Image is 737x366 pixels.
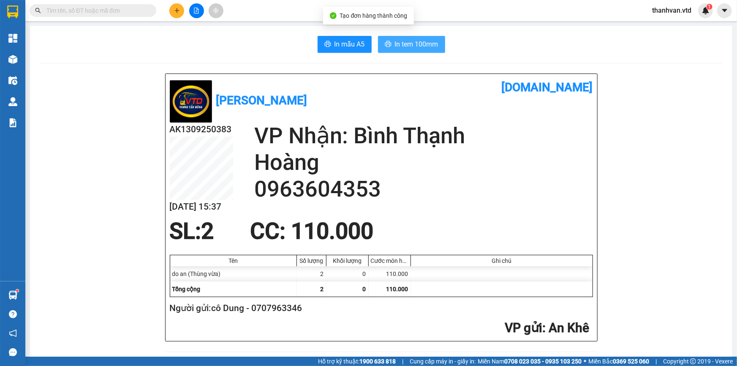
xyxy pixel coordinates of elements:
span: VP gửi [505,320,543,335]
h2: Hoàng [254,149,593,176]
img: logo-vxr [7,5,18,18]
span: Cung cấp máy in - giấy in: [410,357,476,366]
span: thanhvan.vtd [645,5,698,16]
span: plus [174,8,180,14]
strong: 1900 633 818 [359,358,396,365]
span: Miền Nam [478,357,582,366]
span: check-circle [330,12,337,19]
div: Số lượng [299,257,324,264]
img: solution-icon [8,118,17,127]
span: Tạo đơn hàng thành công [340,12,408,19]
b: [PERSON_NAME] [216,93,307,107]
button: aim [209,3,223,18]
img: warehouse-icon [8,291,17,300]
span: search [35,8,41,14]
div: Tên [172,257,294,264]
div: Chị Sương [7,17,75,27]
div: 60.000 [6,44,76,55]
img: warehouse-icon [8,97,17,106]
span: In mẫu A5 [335,39,365,49]
img: warehouse-icon [8,76,17,85]
span: question-circle [9,310,17,318]
button: caret-down [717,3,732,18]
h2: : An Khê [170,320,590,337]
span: 2 [201,218,214,244]
h2: 0963604353 [254,176,593,202]
h2: [DATE] 15:37 [170,200,233,214]
h2: AK1309250383 [170,123,233,137]
img: logo.jpg [170,80,212,123]
h2: VP Nhận: Bình Thạnh [254,123,593,149]
button: printerIn tem 100mm [378,36,445,53]
span: message [9,348,17,356]
div: Ghi chú [413,257,590,264]
span: | [402,357,403,366]
span: Nhận: [81,8,101,17]
button: file-add [189,3,204,18]
sup: 1 [707,4,713,10]
div: [PERSON_NAME] [81,17,149,27]
span: SL [55,59,66,71]
span: Miền Bắc [588,357,649,366]
span: copyright [690,358,696,364]
span: aim [213,8,219,14]
span: | [655,357,657,366]
div: Khối lượng [329,257,366,264]
span: 110.000 [386,286,408,292]
img: warehouse-icon [8,55,17,64]
span: CR : [6,45,19,54]
div: 2 [297,266,326,281]
sup: 1 [16,290,19,292]
div: CC : 110.000 [245,219,378,244]
span: caret-down [721,7,729,14]
div: 0 [326,266,369,281]
span: SL: [170,218,201,244]
div: 110.000 [369,266,411,281]
img: icon-new-feature [702,7,710,14]
b: [DOMAIN_NAME] [502,80,593,94]
div: Bình Thạnh [81,7,149,17]
button: printerIn mẫu A5 [318,36,372,53]
strong: 0708 023 035 - 0935 103 250 [504,358,582,365]
button: plus [169,3,184,18]
span: printer [324,41,331,49]
span: ⚪️ [584,360,586,363]
span: file-add [193,8,199,14]
img: dashboard-icon [8,34,17,43]
div: An Khê [7,7,75,17]
div: 0929990789 [81,27,149,39]
div: 0978495999 [7,27,75,39]
span: 1 [708,4,711,10]
span: In tem 100mm [395,39,438,49]
strong: 0369 525 060 [613,358,649,365]
span: 2 [321,286,324,292]
span: Hỗ trợ kỹ thuật: [318,357,396,366]
div: do an (Thùng vừa) [170,266,297,281]
span: Gửi: [7,8,20,17]
h2: Người gửi: cô Dung - 0707963346 [170,301,590,315]
input: Tìm tên, số ĐT hoặc mã đơn [46,6,146,15]
div: Tên hàng: ( : 1 ) [7,60,149,70]
span: 0 [363,286,366,292]
span: notification [9,329,17,337]
span: printer [385,41,392,49]
div: Cước món hàng [371,257,408,264]
span: Tổng cộng [172,286,201,292]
